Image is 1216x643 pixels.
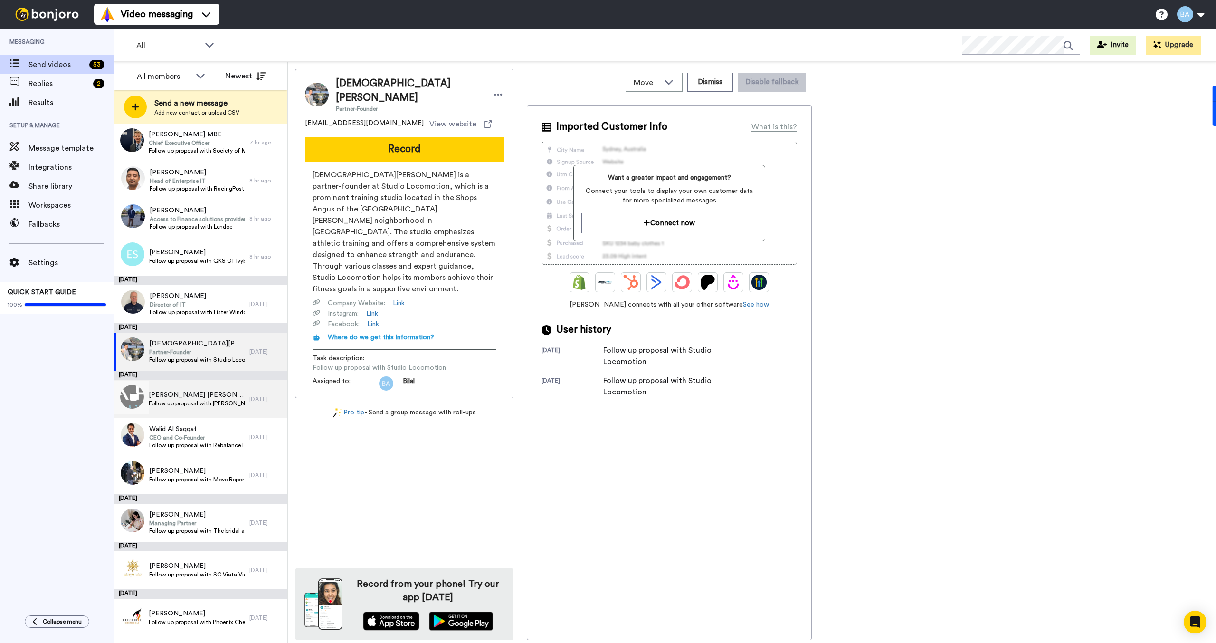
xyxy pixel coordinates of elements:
div: 53 [89,60,104,69]
div: What is this? [751,121,797,133]
div: 2 [93,79,104,88]
div: [DATE] [114,371,287,380]
img: 3bb66521-6b27-4389-86c9-daccb6d8c8a1.jpg [121,423,144,447]
span: Partner-Founder [149,348,245,356]
img: a78e0f1f-3dde-40a0-b208-693635218eb4.jpg [121,204,145,228]
span: Connect your tools to display your own customer data for more specialized messages [581,186,757,205]
h4: Record from your phone! Try our app [DATE] [352,577,504,604]
div: [DATE] [249,614,283,622]
img: bj-logo-header-white.svg [11,8,83,21]
a: Invite [1090,36,1136,55]
div: 7 hr ago [249,139,283,146]
span: Settings [28,257,114,269]
span: Walid Al Saqqaf [149,424,245,434]
span: Fallbacks [28,219,114,230]
button: Dismiss [687,73,733,92]
span: Assigned to: [313,376,379,391]
span: View website [429,118,476,130]
div: [DATE] [541,377,603,398]
span: Move [634,77,659,88]
div: - Send a group message with roll-ups [295,408,513,418]
div: 8 hr ago [249,253,283,260]
div: [DATE] [114,323,287,333]
img: Patreon [700,275,715,290]
span: User history [556,323,611,337]
div: Follow up proposal with Studio Locomotion [603,345,755,367]
span: [PERSON_NAME] [149,510,245,519]
a: Link [367,319,379,329]
img: GoHighLevel [751,275,767,290]
span: [PERSON_NAME] connects with all your other software [541,300,797,309]
img: Ontraport [598,275,613,290]
img: Image of Christian Pilon [305,83,329,106]
div: [DATE] [249,300,283,308]
span: [PERSON_NAME] MBE [149,130,245,139]
img: magic-wand.svg [333,408,342,418]
span: [PERSON_NAME] [149,561,245,571]
img: ab25c82c-900b-4125-8424-317ac0941e13.jpg [121,337,144,361]
span: [PERSON_NAME] [149,609,245,618]
span: [PERSON_NAME] [150,206,245,215]
img: 307a4f9e-4c26-4147-b3f7-b544ad4ba28a.jpg [121,509,144,532]
img: c392d7ac-347b-4cb2-a011-72d367dd9b06.jpg [121,166,145,190]
span: Share library [28,181,114,192]
span: Replies [28,78,89,89]
div: [DATE] [249,519,283,527]
a: See how [743,301,769,308]
div: [DATE] [249,348,283,355]
button: Collapse menu [25,615,89,628]
span: Head of Enterprise IT [150,177,244,185]
span: [DEMOGRAPHIC_DATA][PERSON_NAME] [336,77,484,105]
span: Instagram : [328,309,359,318]
a: Link [393,298,405,308]
div: Open Intercom Messenger [1184,611,1206,633]
span: Follow up proposal with GKS Of Ivybridge Ltd [149,257,245,265]
div: 8 hr ago [249,177,283,184]
span: [DEMOGRAPHIC_DATA][PERSON_NAME] is a partner-founder at Studio Locomotion, which is a prominent t... [313,169,496,295]
span: Send videos [28,59,85,70]
img: download [304,578,342,630]
span: [PERSON_NAME] [150,291,245,301]
div: [DATE] [114,589,287,599]
span: Imported Customer Info [556,120,667,134]
button: Disable fallback [738,73,806,92]
div: [DATE] [249,433,283,441]
span: [PERSON_NAME] [149,248,245,257]
span: Follow up proposal with Move Report Hub [149,476,245,483]
span: Director of IT [150,301,245,308]
span: 100% [8,301,22,308]
span: Partner-Founder [336,105,484,113]
span: QUICK START GUIDE [8,289,76,296]
span: Follow up proposal with Studio Locomotion [149,356,245,364]
span: Follow up proposal with [PERSON_NAME] machine and tool [149,400,245,407]
span: Workspaces [28,200,114,211]
span: Follow up proposal with Phoenix Chemicals UK Limited [149,618,245,626]
img: 5eb94466-fc65-4970-8c28-cd861625820e.jpg [120,604,144,627]
button: Newest [218,67,273,86]
div: All members [137,71,191,82]
img: playstore [429,612,493,631]
img: Drip [726,275,741,290]
span: Follow up proposal with RacingPost [150,185,244,192]
span: Follow up proposal with Lister Windows [150,308,245,316]
span: [PERSON_NAME] [150,168,244,177]
a: View website [429,118,492,130]
img: 3f68af10-e255-49b7-a55a-395281d64604.jpg [121,290,145,314]
img: 60155124-78ad-4b7e-b64b-11383554914a.jpg [121,556,144,580]
span: CEO and Co-Founder [149,434,245,441]
span: Follow up proposal with Rebalance Earth [149,441,245,449]
span: Results [28,97,114,108]
div: [DATE] [114,542,287,551]
span: [PERSON_NAME] [149,466,245,476]
span: Send a new message [154,97,239,109]
img: Shopify [572,275,587,290]
span: Follow up proposal with Lendoe [150,223,245,230]
span: Follow up proposal with Society of Maritime Industries [149,147,245,154]
div: [DATE] [249,471,283,479]
span: Follow up proposal with SC Viata Vie SRL [149,571,245,578]
span: Add new contact or upload CSV [154,109,239,116]
img: vm-color.svg [100,7,115,22]
span: Follow up proposal with The bridal atelier [149,527,245,535]
span: Collapse menu [43,618,82,625]
img: d7616bbd-58a7-4afc-858f-b7bbd9c14a0d.jpg [121,461,144,485]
